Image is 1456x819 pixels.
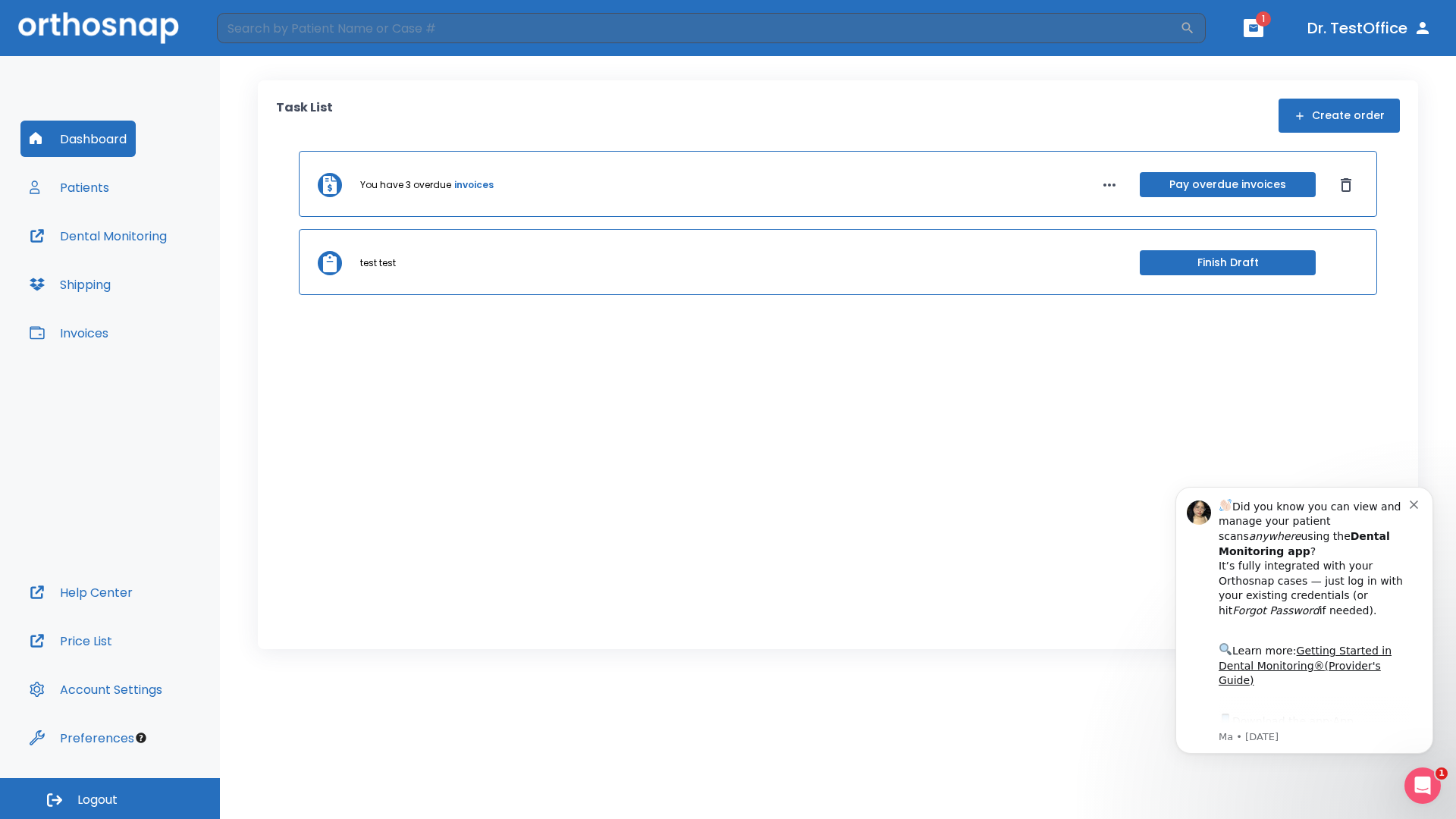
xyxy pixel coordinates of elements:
[66,247,257,325] div: Download the app: | ​ Let us know if you need help getting started!
[20,671,171,708] button: Account Settings
[360,256,396,270] p: test test
[1279,99,1400,133] button: Create order
[1404,767,1441,804] iframe: Intercom live chat
[1334,173,1358,197] button: Dismiss
[1140,172,1316,197] button: Pay overdue invoices
[18,12,179,43] img: Orthosnap
[1436,767,1448,780] span: 1
[1140,250,1316,275] button: Finish Draft
[1301,14,1438,42] button: Dr. TestOffice
[20,720,143,756] button: Preferences
[20,315,118,351] button: Invoices
[20,623,121,659] button: Price List
[360,178,451,192] p: You have 3 overdue
[1153,464,1456,778] iframe: Intercom notifications message
[20,218,176,254] button: Dental Monitoring
[454,178,494,192] a: invoices
[134,731,148,745] div: Tooltip anchor
[20,266,120,303] button: Shipping
[276,99,333,133] p: Task List
[66,266,257,280] p: Message from Ma, sent 4w ago
[77,792,118,808] span: Logout
[20,169,118,206] button: Patients
[20,574,142,610] button: Help Center
[1256,11,1271,27] span: 1
[20,121,136,157] button: Dashboard
[257,33,269,45] button: Dismiss notification
[66,251,201,278] a: App Store
[217,13,1180,43] input: Search by Patient Name or Case #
